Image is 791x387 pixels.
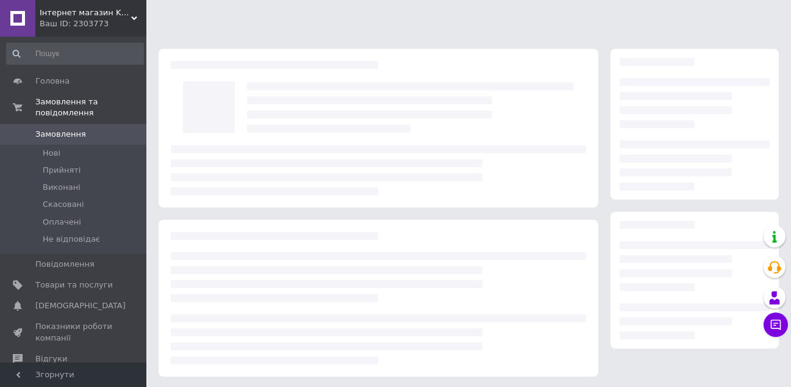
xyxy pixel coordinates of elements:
div: Ваш ID: 2303773 [40,18,146,29]
span: Замовлення та повідомлення [35,96,146,118]
span: Товари та послуги [35,280,113,291]
span: Повідомлення [35,259,95,270]
span: Прийняті [43,165,81,176]
span: Не відповідає [43,234,100,245]
span: Замовлення [35,129,86,140]
span: Виконані [43,182,81,193]
button: Чат з покупцем [764,313,788,337]
span: [DEMOGRAPHIC_DATA] [35,300,126,311]
span: Нові [43,148,60,159]
span: Показники роботи компанії [35,321,113,343]
span: Відгуки [35,353,67,364]
span: Головна [35,76,70,87]
span: Скасовані [43,199,84,210]
span: Оплачені [43,217,81,228]
span: Інтернет магазин KidsJoy [40,7,131,18]
input: Пошук [6,43,144,65]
